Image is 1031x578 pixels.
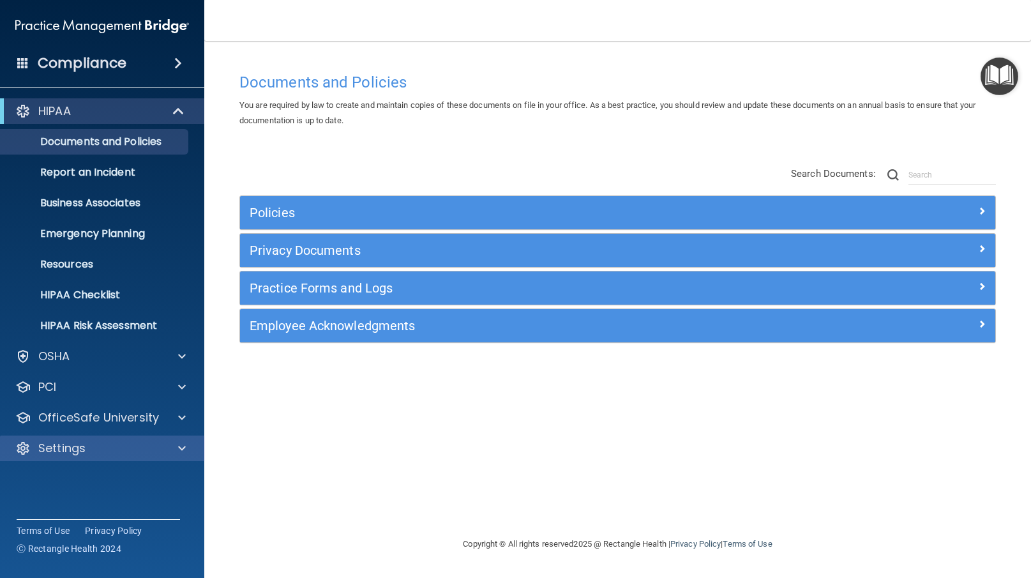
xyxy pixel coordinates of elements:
a: HIPAA [15,103,185,119]
p: HIPAA Checklist [8,289,183,301]
a: Employee Acknowledgments [250,316,986,336]
span: Search Documents: [791,168,876,179]
p: Emergency Planning [8,227,183,240]
button: Open Resource Center [981,57,1018,95]
a: Settings [15,441,186,456]
div: Copyright © All rights reserved 2025 @ Rectangle Health | | [385,524,851,565]
p: PCI [38,379,56,395]
h5: Privacy Documents [250,243,797,257]
p: Settings [38,441,86,456]
p: Report an Incident [8,166,183,179]
a: Privacy Policy [670,539,721,549]
p: Documents and Policies [8,135,183,148]
img: PMB logo [15,13,189,39]
span: Ⓒ Rectangle Health 2024 [17,542,121,555]
a: Practice Forms and Logs [250,278,986,298]
h5: Practice Forms and Logs [250,281,797,295]
p: OfficeSafe University [38,410,159,425]
p: OSHA [38,349,70,364]
h5: Employee Acknowledgments [250,319,797,333]
p: HIPAA [38,103,71,119]
h5: Policies [250,206,797,220]
span: You are required by law to create and maintain copies of these documents on file in your office. ... [239,100,975,125]
a: OfficeSafe University [15,410,186,425]
p: Resources [8,258,183,271]
a: Terms of Use [17,524,70,537]
input: Search [908,165,996,185]
a: Privacy Policy [85,524,142,537]
a: Privacy Documents [250,240,986,261]
a: Terms of Use [723,539,772,549]
h4: Compliance [38,54,126,72]
a: PCI [15,379,186,395]
p: Business Associates [8,197,183,209]
h4: Documents and Policies [239,74,996,91]
a: Policies [250,202,986,223]
img: ic-search.3b580494.png [887,169,899,181]
p: HIPAA Risk Assessment [8,319,183,332]
a: OSHA [15,349,186,364]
